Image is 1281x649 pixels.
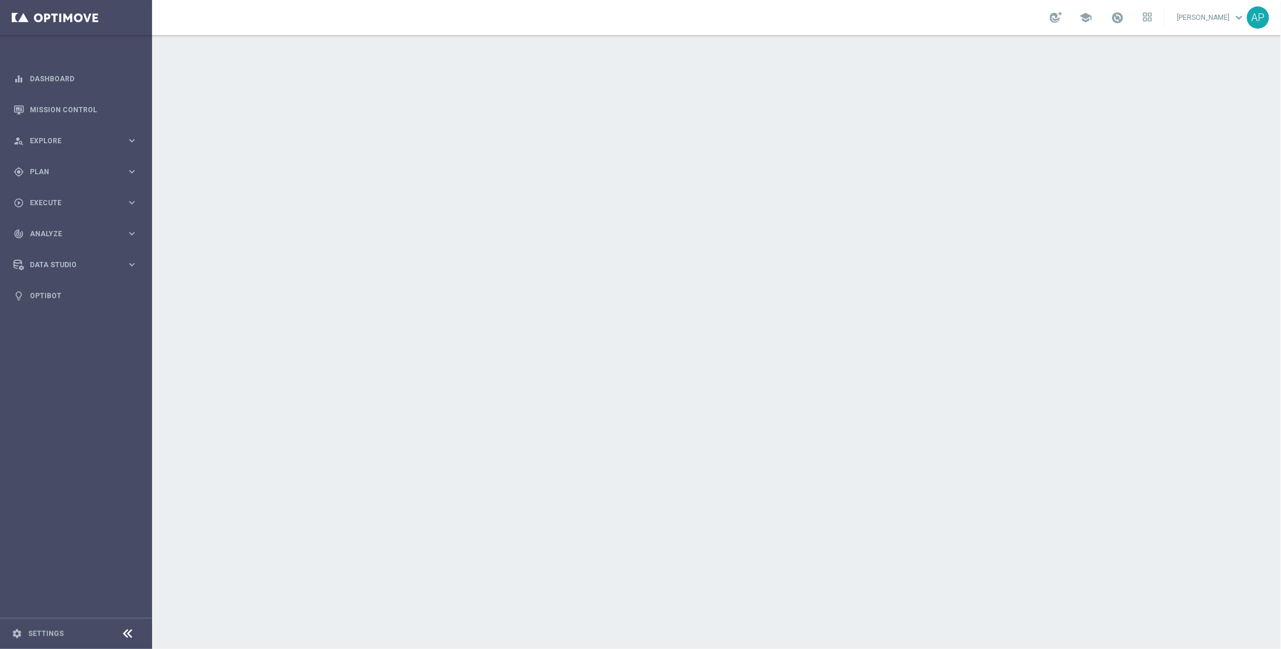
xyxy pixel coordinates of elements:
[13,74,24,84] i: equalizer
[30,63,137,94] a: Dashboard
[13,291,138,301] button: lightbulb Optibot
[13,198,126,208] div: Execute
[126,135,137,146] i: keyboard_arrow_right
[30,94,137,125] a: Mission Control
[13,291,24,301] i: lightbulb
[30,199,126,206] span: Execute
[13,198,24,208] i: play_circle_outline
[13,136,138,146] button: person_search Explore keyboard_arrow_right
[13,260,126,270] div: Data Studio
[30,137,126,144] span: Explore
[1233,11,1246,24] span: keyboard_arrow_down
[13,167,126,177] div: Plan
[13,229,24,239] i: track_changes
[126,228,137,239] i: keyboard_arrow_right
[30,230,126,237] span: Analyze
[13,74,138,84] button: equalizer Dashboard
[13,280,137,311] div: Optibot
[1080,11,1093,24] span: school
[13,63,137,94] div: Dashboard
[1247,6,1269,29] div: AP
[1176,9,1247,26] a: [PERSON_NAME]keyboard_arrow_down
[13,105,138,115] button: Mission Control
[126,259,137,270] i: keyboard_arrow_right
[13,260,138,270] button: Data Studio keyboard_arrow_right
[13,229,138,239] button: track_changes Analyze keyboard_arrow_right
[30,261,126,268] span: Data Studio
[12,629,22,639] i: settings
[13,94,137,125] div: Mission Control
[13,167,24,177] i: gps_fixed
[13,229,126,239] div: Analyze
[13,136,24,146] i: person_search
[126,166,137,177] i: keyboard_arrow_right
[28,630,64,637] a: Settings
[13,198,138,208] button: play_circle_outline Execute keyboard_arrow_right
[126,197,137,208] i: keyboard_arrow_right
[13,167,138,177] button: gps_fixed Plan keyboard_arrow_right
[30,168,126,175] span: Plan
[13,136,126,146] div: Explore
[30,280,137,311] a: Optibot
